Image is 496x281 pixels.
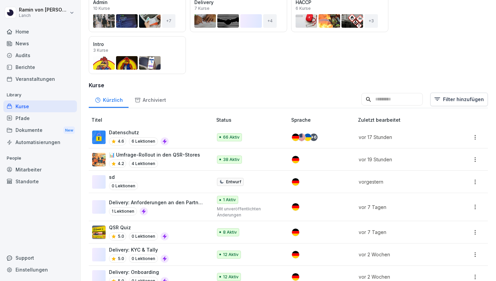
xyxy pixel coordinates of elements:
p: 66 Aktiv [223,134,240,140]
p: 7 Kurse [194,6,210,10]
p: Titel [91,116,214,123]
p: People [3,153,77,164]
p: Entwurf [226,179,241,185]
img: micnv0ymr61u2o0zgun0bp1a.png [92,153,106,166]
p: vor 7 Tagen [359,204,446,211]
p: 6 Kurse [296,6,311,10]
p: vor 2 Wochen [359,251,446,258]
p: Lanch [19,13,68,18]
p: 📊 Umfrage-Rollout in den QSR-Stores [109,151,200,158]
img: us.svg [298,134,305,141]
a: Einstellungen [3,264,77,276]
div: New [63,126,75,134]
img: de.svg [292,134,299,141]
p: vor 2 Wochen [359,273,446,280]
a: Kurse [3,100,77,112]
p: Datenschutz [109,129,169,136]
a: Pfade [3,112,77,124]
a: Berichte [3,61,77,73]
p: Sprache [291,116,355,123]
a: Home [3,26,77,38]
p: 38 Aktiv [223,157,240,163]
p: Zuletzt bearbeitet [358,116,454,123]
a: Audits [3,49,77,61]
p: vor 19 Stunden [359,156,446,163]
p: 5.0 [118,256,124,262]
p: Intro [93,41,182,48]
p: Delivery: Anforderungen an den Partner (Hygiene und Sign Criteria) [109,199,205,206]
p: 8 Aktiv [223,229,237,235]
div: + 7 [162,14,175,28]
div: + 4 [263,14,277,28]
a: Veranstaltungen [3,73,77,85]
p: Delivery: KYC & Tally [109,246,169,253]
p: 4.2 [118,161,124,167]
div: + 3 [364,14,378,28]
div: + 6 [310,134,318,141]
p: Delivery: Onboarding [109,268,169,276]
a: DokumenteNew [3,124,77,137]
a: News [3,38,77,49]
a: Automatisierungen [3,136,77,148]
p: 3 Kurse [93,48,108,52]
a: Archiviert [129,91,172,108]
img: de.svg [292,178,299,186]
img: de.svg [292,229,299,236]
a: Kürzlich [89,91,129,108]
a: Mitarbeiter [3,164,77,175]
p: Ramin von [PERSON_NAME] [19,7,68,13]
p: QSR Quiz [109,224,169,231]
h3: Kurse [89,81,488,89]
p: 12 Aktiv [223,274,239,280]
p: vorgestern [359,178,446,185]
img: gp1n7epbxsf9lzaihqn479zn.png [92,131,106,144]
p: Status [216,116,289,123]
img: de.svg [292,251,299,258]
img: obnkpd775i6k16aorbdxlnn7.png [92,226,106,239]
p: 12 Aktiv [223,252,239,258]
p: 4 Lektionen [129,160,158,168]
p: 1 Lektionen [109,207,137,215]
img: de.svg [292,156,299,163]
p: 1 Aktiv [223,197,236,203]
img: de.svg [292,273,299,281]
p: 4.6 [118,138,124,144]
p: vor 7 Tagen [359,229,446,236]
a: Standorte [3,175,77,187]
p: Mit unveröffentlichten Änderungen [217,206,281,218]
p: 5.0 [118,233,124,239]
p: 0 Lektionen [129,232,158,240]
p: Library [3,90,77,100]
div: Support [3,252,77,264]
p: sd [109,173,138,181]
img: ua.svg [304,134,311,141]
p: vor 17 Stunden [359,134,446,141]
button: Filter hinzufügen [430,93,488,106]
p: 6 Lektionen [129,137,158,145]
a: Intro3 Kurse [89,36,186,74]
img: de.svg [292,203,299,211]
div: Dokumente [3,124,77,137]
p: 10 Kurse [93,6,110,10]
p: 0 Lektionen [109,182,138,190]
p: 0 Lektionen [129,255,158,263]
